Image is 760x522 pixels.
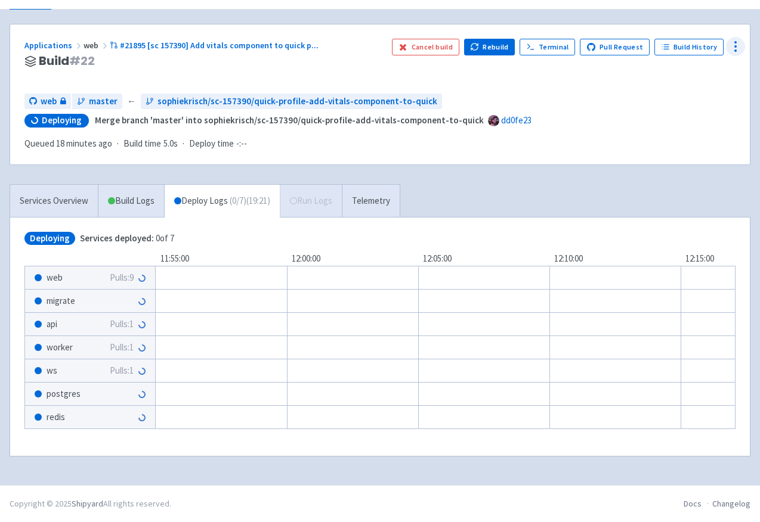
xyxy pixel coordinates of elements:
a: Build Logs [98,185,164,218]
span: #21895 [sc 157390] Add vitals component to quick p ... [120,40,319,51]
button: Rebuild [464,39,515,55]
a: Deploy Logs (0/7)(19:21) [164,185,280,218]
span: Pulls: 9 [110,271,134,285]
a: Services Overview [10,185,98,218]
a: Pull Request [580,39,650,55]
span: api [47,318,57,331]
div: 12:05:00 [418,252,549,266]
span: sophiekrisch/sc-157390/quick-profile-add-vitals-component-to-quick [157,95,437,108]
div: 12:00:00 [287,252,418,266]
span: # 22 [69,52,95,69]
span: Pulls: 1 [110,341,134,355]
span: postgres [47,387,81,401]
span: web [41,95,57,108]
span: Services deployed: [80,232,154,244]
span: Pulls: 1 [110,364,134,378]
span: ws [47,364,57,378]
time: 18 minutes ago [56,138,112,149]
a: Telemetry [342,185,400,218]
span: redis [47,411,65,424]
a: Docs [684,498,702,509]
div: 11:55:00 [156,252,287,266]
span: Deploying [24,232,75,246]
span: master [89,95,118,108]
span: ( 0 / 7 ) (19:21) [230,194,270,208]
a: Shipyard [72,498,103,509]
strong: Merge branch 'master' into sophiekrisch/sc-157390/quick-profile-add-vitals-component-to-quick [95,114,484,126]
span: 0 of 7 [80,232,174,246]
span: Pulls: 1 [110,318,134,331]
a: web [24,94,71,110]
span: Build time [123,137,161,151]
span: migrate [47,294,75,308]
a: Build History [654,39,724,55]
span: Deploying [42,114,82,126]
span: ← [127,95,136,108]
span: Queued [24,138,112,149]
div: Copyright © 2025 All rights reserved. [10,498,171,510]
div: · · [24,137,254,151]
span: 5.0s [163,137,178,151]
span: web [84,40,110,51]
a: #21895 [sc 157390] Add vitals component to quick p... [110,40,320,51]
button: Cancel build [392,39,459,55]
a: Terminal [520,39,575,55]
span: web [47,271,63,285]
span: worker [47,341,73,355]
span: -:-- [236,137,247,151]
a: dd0fe23 [501,114,532,126]
a: sophiekrisch/sc-157390/quick-profile-add-vitals-component-to-quick [141,94,442,110]
span: Deploy time [189,137,234,151]
a: master [72,94,122,110]
div: 12:10:00 [549,252,681,266]
a: Applications [24,40,84,51]
a: Changelog [712,498,750,509]
span: Build [39,54,95,68]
